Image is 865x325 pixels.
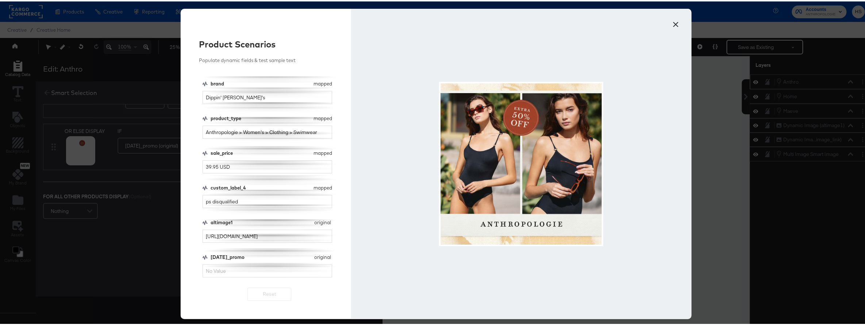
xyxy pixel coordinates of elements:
[314,183,332,190] div: mapped
[203,228,332,242] input: No Value
[211,252,311,259] div: [DATE]_promo
[314,79,332,86] div: mapped
[211,79,311,86] div: brand
[314,148,332,155] div: mapped
[203,194,332,207] input: No Value
[211,148,311,155] div: sale_price
[211,218,311,225] div: altimage1
[199,37,340,49] div: Product Scenarios
[669,15,683,28] button: ×
[203,124,332,138] input: No Value
[203,89,332,103] input: No Value
[314,114,332,121] div: mapped
[199,56,340,62] div: Populate dynamic fields & test sample text
[211,114,311,121] div: product_type
[203,263,332,276] input: No Value
[315,218,331,225] div: original
[315,252,331,259] div: original
[211,183,311,190] div: custom_label_4
[203,159,332,172] input: No Value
